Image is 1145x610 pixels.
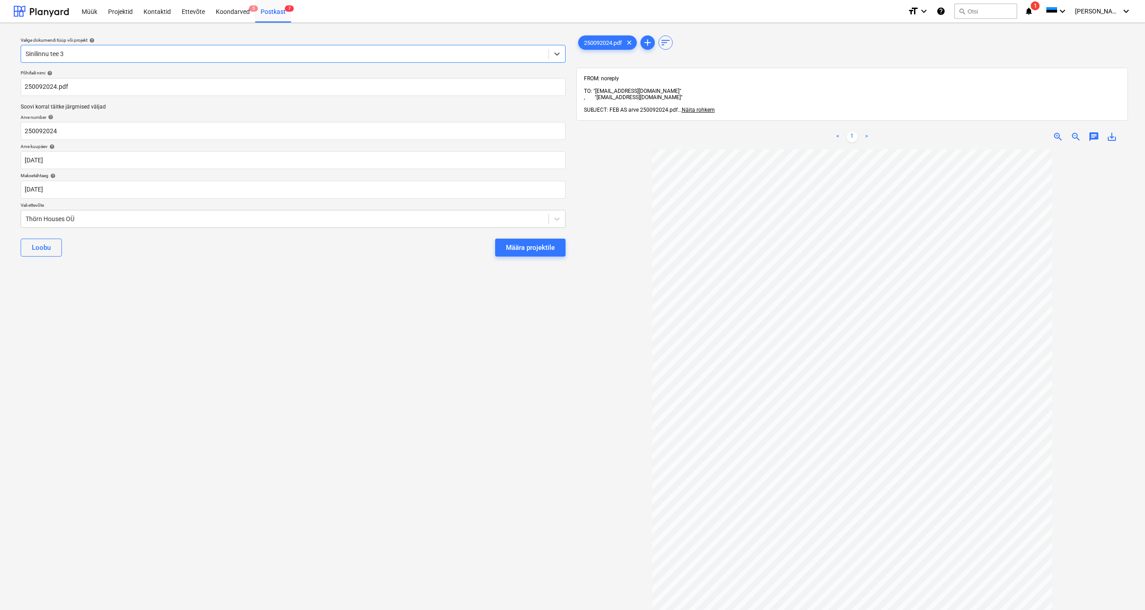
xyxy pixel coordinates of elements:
input: Tähtaega pole määratud [21,181,566,199]
button: Loobu [21,239,62,257]
a: Page 1 is your current page [847,131,858,142]
input: Arve number [21,122,566,140]
span: zoom_out [1071,131,1081,142]
div: Määra projektile [506,242,555,253]
input: Põhifaili nimi [21,78,566,96]
input: Arve kuupäeva pole määratud. [21,151,566,169]
span: Näita rohkem [682,107,715,113]
span: save_alt [1106,131,1117,142]
i: keyboard_arrow_down [1057,6,1068,17]
span: chat [1088,131,1099,142]
div: Põhifaili nimi [21,70,566,76]
span: 1 [1031,1,1040,10]
span: 5 [249,5,258,12]
span: [PERSON_NAME] [1075,8,1120,15]
p: Vali ettevõte [21,202,566,210]
span: SUBJECT: FEB AS arve 250092024.pdf [584,107,678,113]
span: ... [678,107,715,113]
span: 250092024.pdf [579,39,627,46]
span: TO: "[EMAIL_ADDRESS][DOMAIN_NAME]" [584,88,1121,100]
i: Abikeskus [936,6,945,17]
span: sort [660,37,671,48]
span: 7 [285,5,294,12]
span: help [46,114,53,120]
span: help [48,173,56,179]
span: help [48,144,55,149]
div: Arve kuupäev [21,144,566,149]
i: notifications [1024,6,1033,17]
div: Loobu [32,242,51,253]
div: Maksetähtaeg [21,173,566,179]
span: clear [624,37,635,48]
span: zoom_in [1053,131,1063,142]
p: Soovi korral täitke järgmised väljad [21,103,566,111]
div: 250092024.pdf [578,35,637,50]
span: help [87,38,95,43]
div: Valige dokumendi tüüp või projekt [21,37,566,43]
a: Next page [861,131,872,142]
i: keyboard_arrow_down [1121,6,1132,17]
span: add [642,37,653,48]
span: search [958,8,966,15]
i: keyboard_arrow_down [919,6,929,17]
span: FROM: noreply [584,75,619,82]
div: Arve number [21,114,566,120]
i: format_size [908,6,919,17]
button: Otsi [954,4,1017,19]
span: help [45,70,52,76]
button: Määra projektile [495,239,566,257]
div: , "[EMAIL_ADDRESS][DOMAIN_NAME]" [584,94,1121,100]
a: Previous page [832,131,843,142]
